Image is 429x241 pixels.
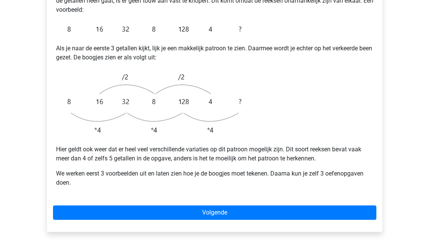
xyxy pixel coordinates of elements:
[56,20,245,38] img: Intertwinging_intro_1.png
[56,68,245,139] img: Intertwinging_intro_2.png
[53,205,376,220] a: Volgende
[56,44,373,62] p: Als je naar de eerste 3 getallen kijkt, lijk je een makkelijk patroon te zien. Daarmee wordt je e...
[56,169,373,187] p: We werken eerst 3 voorbeelden uit en laten zien hoe je de boogjes moet tekenen. Daarna kun je zel...
[56,145,373,163] p: Hier geldt ook weer dat er heel veel verschillende variaties op dit patroon mogelijk zijn. Dit so...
